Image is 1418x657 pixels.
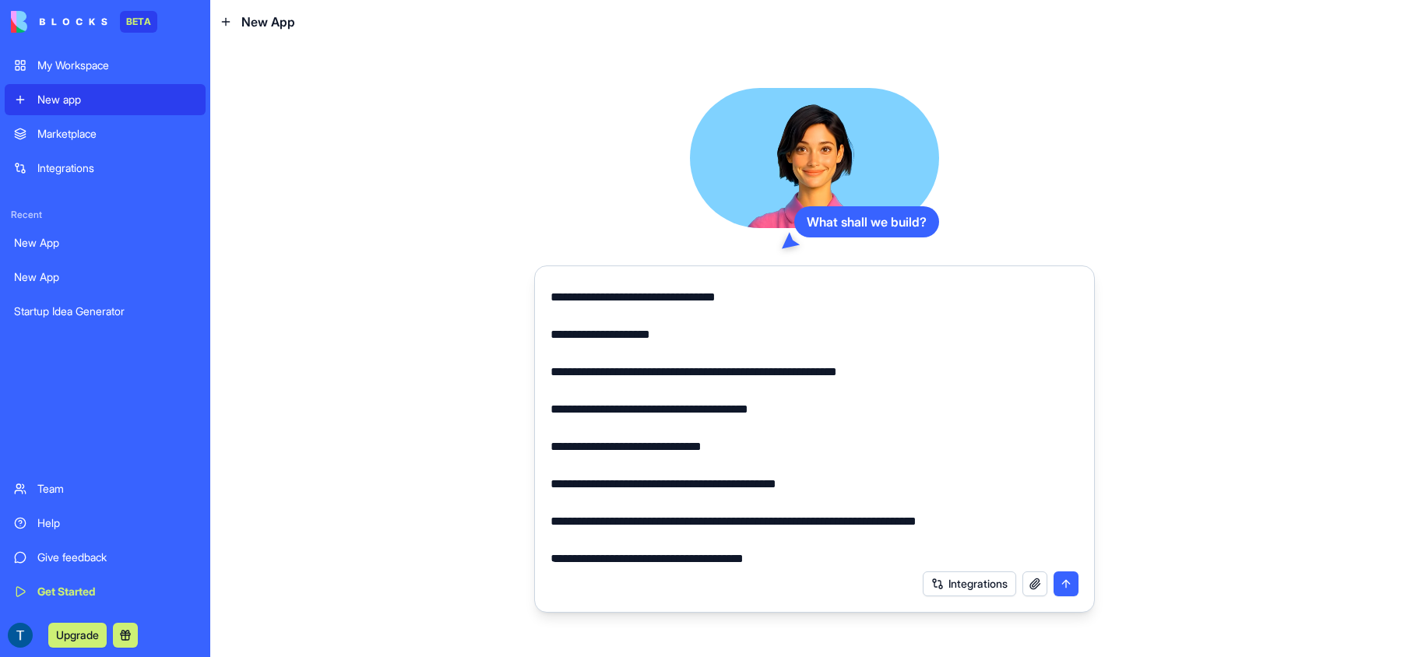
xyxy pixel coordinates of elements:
[48,627,107,642] a: Upgrade
[5,209,206,221] span: Recent
[5,473,206,504] a: Team
[11,11,107,33] img: logo
[14,304,196,319] div: Startup Idea Generator
[5,576,206,607] a: Get Started
[5,84,206,115] a: New app
[37,515,196,531] div: Help
[37,160,196,176] div: Integrations
[5,542,206,573] a: Give feedback
[5,153,206,184] a: Integrations
[37,126,196,142] div: Marketplace
[37,58,196,73] div: My Workspace
[923,571,1016,596] button: Integrations
[37,550,196,565] div: Give feedback
[37,584,196,599] div: Get Started
[14,269,196,285] div: New App
[48,623,107,648] button: Upgrade
[5,227,206,258] a: New App
[5,296,206,327] a: Startup Idea Generator
[120,11,157,33] div: BETA
[794,206,939,237] div: What shall we build?
[8,623,33,648] img: ACg8ocI78nP_w866sDBFFHxnRnBL6-zh8GfiopHMgZRr8okL_WAsQdY=s96-c
[5,508,206,539] a: Help
[14,235,196,251] div: New App
[5,262,206,293] a: New App
[5,118,206,149] a: Marketplace
[11,11,157,33] a: BETA
[37,92,196,107] div: New app
[37,481,196,497] div: Team
[5,50,206,81] a: My Workspace
[241,12,295,31] span: New App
